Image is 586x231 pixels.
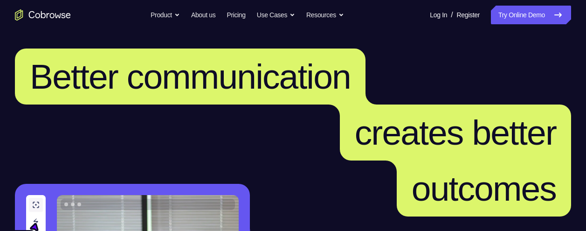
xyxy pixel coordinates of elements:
span: Better communication [30,57,351,96]
button: Use Cases [257,6,295,24]
span: / [451,9,453,21]
a: About us [191,6,215,24]
span: creates better [355,113,556,152]
a: Log In [430,6,447,24]
a: Go to the home page [15,9,71,21]
a: Try Online Demo [491,6,571,24]
span: outcomes [412,169,556,208]
button: Product [151,6,180,24]
button: Resources [306,6,344,24]
a: Pricing [227,6,245,24]
a: Register [457,6,480,24]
